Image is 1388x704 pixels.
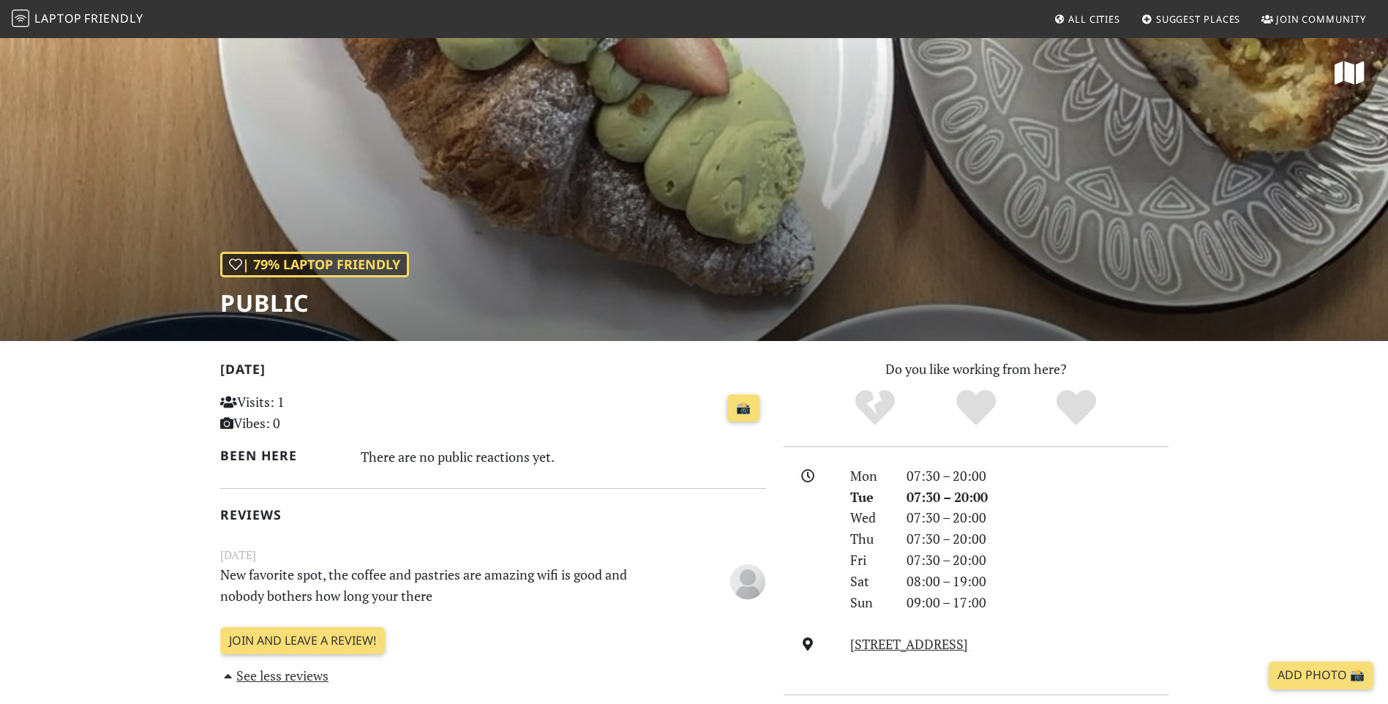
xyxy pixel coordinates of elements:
[361,445,766,468] div: There are no public reactions yet.
[220,252,409,277] div: | 79% Laptop Friendly
[211,564,681,607] p: New favorite spot, the coffee and pastries are amazing wifi is good and nobody bothers how long y...
[841,571,897,592] div: Sat
[898,550,1177,571] div: 07:30 – 20:00
[220,392,391,434] p: Visits: 1 Vibes: 0
[898,465,1177,487] div: 07:30 – 20:00
[220,448,344,463] h2: Been here
[898,592,1177,613] div: 09:00 – 17:00
[727,394,759,422] a: 📸
[850,635,968,653] a: [STREET_ADDRESS]
[841,507,897,528] div: Wed
[220,667,329,684] a: See less reviews
[898,571,1177,592] div: 08:00 – 19:00
[211,546,775,564] small: [DATE]
[1256,6,1372,32] a: Join Community
[898,528,1177,550] div: 07:30 – 20:00
[926,388,1027,428] div: Yes
[1276,12,1366,26] span: Join Community
[730,572,765,589] span: Anonymous
[12,7,143,32] a: LaptopFriendly LaptopFriendly
[1269,662,1373,689] a: Add Photo 📸
[841,550,897,571] div: Fri
[1068,12,1120,26] span: All Cities
[12,10,29,27] img: LaptopFriendly
[730,564,765,599] img: blank-535327c66bd565773addf3077783bbfce4b00ec00e9fd257753287c682c7fa38.png
[784,359,1168,380] p: Do you like working from here?
[220,627,385,655] a: Join and leave a review!
[1048,6,1126,32] a: All Cities
[84,10,143,26] span: Friendly
[220,362,766,383] h2: [DATE]
[34,10,82,26] span: Laptop
[898,487,1177,508] div: 07:30 – 20:00
[220,289,409,317] h1: PUBLIC
[220,507,766,523] h2: Reviews
[841,528,897,550] div: Thu
[1156,12,1241,26] span: Suggest Places
[841,465,897,487] div: Mon
[1136,6,1247,32] a: Suggest Places
[898,507,1177,528] div: 07:30 – 20:00
[825,388,926,428] div: No
[841,487,897,508] div: Tue
[841,592,897,613] div: Sun
[1026,388,1127,428] div: Definitely!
